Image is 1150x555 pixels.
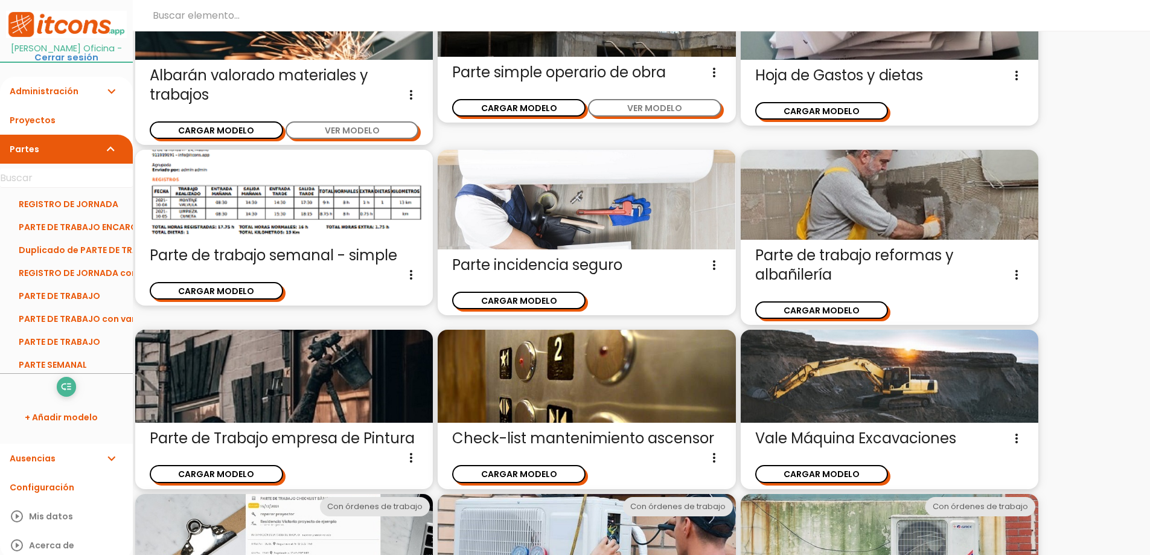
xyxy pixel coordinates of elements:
a: low_priority [57,377,76,396]
i: more_vert [404,448,418,467]
img: alba%C3%B1il.jpg [741,150,1038,240]
span: Parte de trabajo semanal - simple [150,246,418,265]
button: CARGAR MODELO [150,282,283,300]
span: Albarán valorado materiales y trabajos [150,66,418,104]
img: valeexcavaciones.jpg [741,330,1038,423]
button: CARGAR MODELO [755,102,889,120]
a: Cerrar sesión [34,51,98,63]
div: Con órdenes de trabajo [623,497,733,516]
img: ascensor.jpg [438,330,735,423]
i: expand_more [104,135,118,164]
i: more_vert [404,265,418,284]
div: Con órdenes de trabajo [925,497,1035,516]
img: seguro.jpg [438,150,735,250]
img: pintura.jpg [135,330,433,423]
button: CARGAR MODELO [452,465,586,483]
i: more_vert [1009,66,1024,85]
i: more_vert [707,448,721,467]
button: VER MODELO [286,121,419,139]
div: Con órdenes de trabajo [320,497,430,516]
a: + Añadir modelo [6,403,127,432]
i: play_circle_outline [10,502,24,531]
i: more_vert [404,85,418,104]
button: CARGAR MODELO [150,121,283,139]
button: CARGAR MODELO [452,99,586,117]
span: Parte simple operario de obra [452,63,721,82]
button: CARGAR MODELO [755,465,889,483]
span: Hoja de Gastos y dietas [755,66,1024,85]
img: parte-semanal.png [135,150,433,240]
span: Vale Máquina Excavaciones [755,429,1024,448]
img: itcons-logo [6,11,127,38]
button: CARGAR MODELO [452,292,586,309]
button: VER MODELO [588,99,721,117]
i: more_vert [707,255,721,275]
i: expand_more [104,77,118,106]
span: Parte de trabajo reformas y albañilería [755,246,1024,284]
i: expand_more [104,444,118,473]
span: Check-list mantenimiento ascensor [452,429,721,448]
i: more_vert [707,63,721,82]
button: CARGAR MODELO [150,465,283,483]
span: Parte de Trabajo empresa de Pintura [150,429,418,448]
button: CARGAR MODELO [755,301,889,319]
i: low_priority [60,377,72,397]
i: more_vert [1009,265,1024,284]
i: more_vert [1009,429,1024,448]
span: Parte incidencia seguro [452,255,721,275]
